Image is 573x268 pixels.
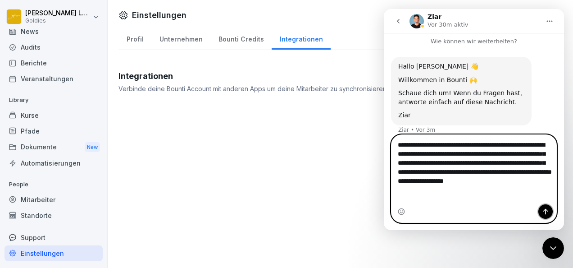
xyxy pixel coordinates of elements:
a: Standorte [5,208,103,223]
a: Pfade [5,123,103,139]
a: Integrationen [272,27,331,50]
a: Audits [5,39,103,55]
a: Berichte [5,55,103,71]
p: Library [5,93,103,107]
p: [PERSON_NAME] Loska [25,9,91,17]
div: Dokumente [5,139,103,156]
iframe: Intercom live chat [542,237,564,259]
p: People [5,177,103,192]
div: Support [5,230,103,245]
iframe: Intercom live chat [384,9,564,230]
div: New [85,142,100,152]
a: Automatisierungen [5,155,103,171]
a: Veranstaltungen [5,71,103,87]
p: Verbinde deine Bounti Account mit anderen Apps um deine Mitarbeiter zu synchronisieren [118,84,562,93]
h1: Einstellungen [132,9,186,21]
a: Einstellungen [5,245,103,261]
a: Profil [118,27,151,50]
a: Unternehmen [151,27,210,50]
p: Goldies [25,18,91,24]
a: Bounti Credits [210,27,272,50]
a: DokumenteNew [5,139,103,156]
a: Mitarbeiter [5,192,103,208]
a: News [5,23,103,39]
h3: Integrationen [118,70,562,82]
a: Kurse [5,107,103,123]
